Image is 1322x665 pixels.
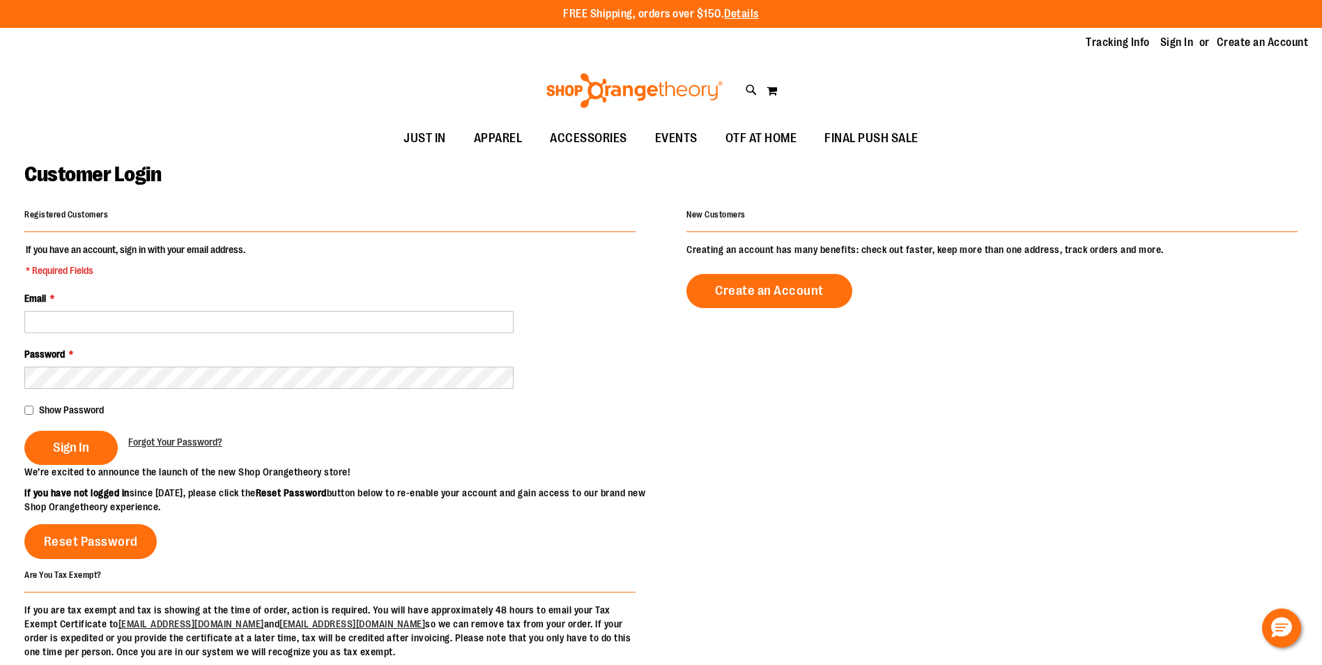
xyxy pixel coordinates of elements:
[403,123,446,154] span: JUST IN
[53,440,89,455] span: Sign In
[460,123,537,155] a: APPAREL
[655,123,698,154] span: EVENTS
[686,243,1298,257] p: Creating an account has many benefits: check out faster, keep more than one address, track orders...
[24,243,247,277] legend: If you have an account, sign in with your email address.
[715,283,824,298] span: Create an Account
[686,274,852,308] a: Create an Account
[1217,35,1309,50] a: Create an Account
[118,618,264,629] a: [EMAIL_ADDRESS][DOMAIN_NAME]
[24,524,157,559] a: Reset Password
[712,123,811,155] a: OTF AT HOME
[128,436,222,448] span: Forgot Your Password?
[474,123,523,154] span: APPAREL
[390,123,460,155] a: JUST IN
[128,435,222,449] a: Forgot Your Password?
[544,73,725,108] img: Shop Orangetheory
[24,465,661,479] p: We’re excited to announce the launch of the new Shop Orangetheory store!
[24,210,108,220] strong: Registered Customers
[686,210,746,220] strong: New Customers
[256,487,327,498] strong: Reset Password
[824,123,919,154] span: FINAL PUSH SALE
[810,123,932,155] a: FINAL PUSH SALE
[1160,35,1194,50] a: Sign In
[24,487,130,498] strong: If you have not logged in
[24,603,636,659] p: If you are tax exempt and tax is showing at the time of order, action is required. You will have ...
[536,123,641,155] a: ACCESSORIES
[24,570,102,579] strong: Are You Tax Exempt?
[26,263,245,277] span: * Required Fields
[24,349,65,360] span: Password
[39,404,104,415] span: Show Password
[279,618,425,629] a: [EMAIL_ADDRESS][DOMAIN_NAME]
[725,123,797,154] span: OTF AT HOME
[44,534,138,549] span: Reset Password
[24,293,46,304] span: Email
[24,486,661,514] p: since [DATE], please click the button below to re-enable your account and gain access to our bran...
[550,123,627,154] span: ACCESSORIES
[724,8,759,20] a: Details
[24,431,118,465] button: Sign In
[1086,35,1150,50] a: Tracking Info
[24,162,161,186] span: Customer Login
[641,123,712,155] a: EVENTS
[563,6,759,22] p: FREE Shipping, orders over $150.
[1262,609,1301,648] button: Hello, have a question? Let’s chat.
